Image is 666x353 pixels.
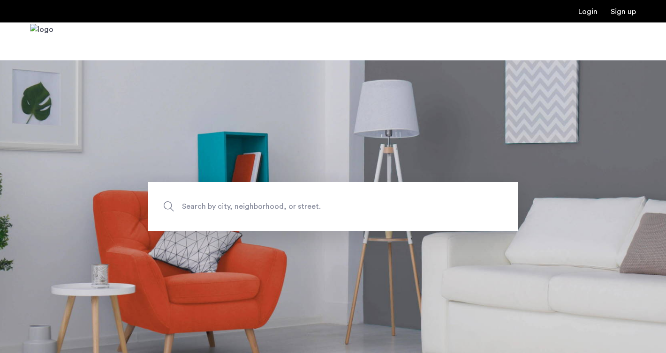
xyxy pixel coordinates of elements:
input: Apartment Search [148,182,518,231]
a: Login [578,8,598,15]
a: Cazamio Logo [30,24,53,59]
span: Search by city, neighborhood, or street. [182,200,441,213]
a: Registration [611,8,636,15]
img: logo [30,24,53,59]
